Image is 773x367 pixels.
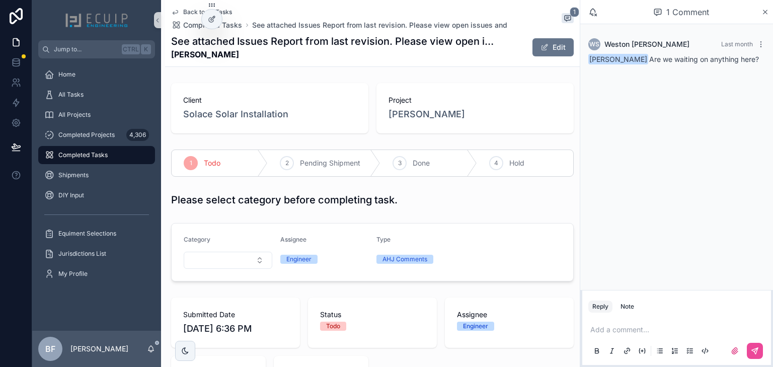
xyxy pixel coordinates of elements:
div: Note [621,303,634,311]
span: Status [320,310,425,320]
span: Are we waiting on anything here? [588,55,759,63]
span: Equiment Selections [58,230,116,238]
span: WS [589,40,599,48]
h1: See attached Issues Report from last revision. Please view open issues and [171,34,498,48]
button: Select Button [184,252,272,269]
a: All Tasks [38,86,155,104]
span: [PERSON_NAME] [588,54,648,64]
span: 1 Comment [666,6,709,18]
span: Back to All Tasks [183,8,232,16]
img: App logo [65,12,128,28]
a: Jurisdictions List [38,245,155,263]
span: Completed Tasks [58,151,108,159]
span: Ctrl [122,44,140,54]
span: Assignee [457,310,562,320]
span: 4 [494,159,498,167]
span: 2 [285,159,289,167]
span: Project [389,95,562,105]
span: Completed Projects [58,131,115,139]
span: 1 [570,7,579,17]
button: 1 [562,13,574,25]
span: Assignee [280,236,306,243]
h1: Please select category before completing task. [171,193,398,207]
span: Done [413,158,430,168]
span: Jurisdictions List [58,250,106,258]
a: Equiment Selections [38,225,155,243]
span: 1 [190,159,192,167]
span: Weston [PERSON_NAME] [604,39,689,49]
div: Engineer [286,255,312,264]
span: All Tasks [58,91,84,99]
span: Jump to... [54,45,118,53]
span: 3 [398,159,402,167]
a: See attached Issues Report from last revision. Please view open issues and [252,20,507,30]
span: Pending Shipment [300,158,360,168]
a: [PERSON_NAME] [389,107,465,121]
span: Todo [204,158,220,168]
span: DIY Input [58,191,84,199]
button: Reply [588,301,612,313]
p: [PERSON_NAME] [70,344,128,354]
a: Completed Tasks [171,20,242,30]
a: All Projects [38,106,155,124]
a: Shipments [38,166,155,184]
span: Submitted Date [183,310,288,320]
strong: [PERSON_NAME] [171,48,498,60]
span: K [142,45,150,53]
button: Edit [532,38,574,56]
span: Type [376,236,391,243]
span: Home [58,70,75,79]
a: Completed Projects4,306 [38,126,155,144]
a: DIY Input [38,186,155,204]
span: BF [45,343,55,355]
span: My Profile [58,270,88,278]
span: Client [183,95,356,105]
span: All Projects [58,111,91,119]
a: Home [38,65,155,84]
span: Completed Tasks [183,20,242,30]
span: Hold [509,158,524,168]
a: Solace Solar Installation [183,107,288,121]
a: My Profile [38,265,155,283]
span: Last month [721,40,753,48]
span: Shipments [58,171,89,179]
div: AHJ Comments [382,255,427,264]
div: scrollable content [32,58,161,296]
div: Todo [326,322,340,331]
button: Note [616,301,638,313]
span: [DATE] 6:36 PM [183,322,288,336]
button: Jump to...CtrlK [38,40,155,58]
a: Completed Tasks [38,146,155,164]
a: Back to All Tasks [171,8,232,16]
div: 4,306 [126,129,149,141]
span: Category [184,236,210,243]
div: Engineer [463,322,488,331]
